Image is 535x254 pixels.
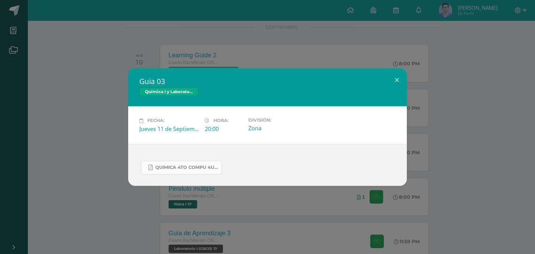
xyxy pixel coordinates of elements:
[139,125,199,133] div: Jueves 11 de Septiembre
[205,125,243,133] div: 20:00
[214,118,228,123] span: Hora:
[248,124,308,132] div: Zona
[139,76,396,86] h2: Guia 03
[139,88,199,96] span: Química I y Laboratorio
[248,117,308,123] label: División:
[155,165,218,170] span: Quimica 4to compu 4U.pdf
[387,68,407,92] button: Close (Esc)
[147,118,164,123] span: Fecha:
[141,161,222,174] a: Quimica 4to compu 4U.pdf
